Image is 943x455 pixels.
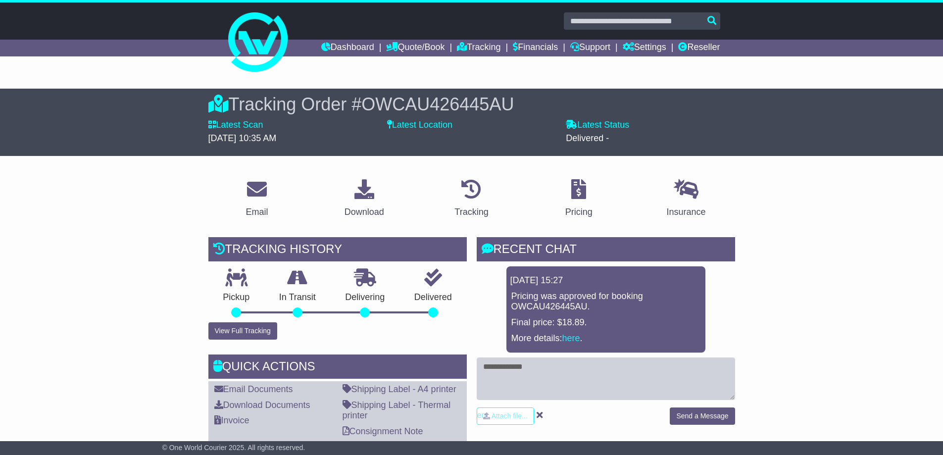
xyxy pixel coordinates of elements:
[511,317,700,328] p: Final price: $18.89.
[208,292,265,303] p: Pickup
[386,40,445,56] a: Quote/Book
[208,237,467,264] div: Tracking history
[208,94,735,115] div: Tracking Order #
[345,205,384,219] div: Download
[214,384,293,394] a: Email Documents
[208,120,263,131] label: Latest Scan
[562,333,580,343] a: here
[477,237,735,264] div: RECENT CHAT
[343,400,451,421] a: Shipping Label - Thermal printer
[448,176,495,222] a: Tracking
[208,133,277,143] span: [DATE] 10:35 AM
[338,176,391,222] a: Download
[566,120,629,131] label: Latest Status
[566,133,609,143] span: Delivered -
[214,415,249,425] a: Invoice
[361,94,514,114] span: OWCAU426445AU
[343,426,423,436] a: Consignment Note
[513,40,558,56] a: Financials
[623,40,666,56] a: Settings
[511,291,700,312] p: Pricing was approved for booking OWCAU426445AU.
[670,407,735,425] button: Send a Message
[511,333,700,344] p: More details: .
[387,120,452,131] label: Latest Location
[208,354,467,381] div: Quick Actions
[208,322,277,340] button: View Full Tracking
[454,205,488,219] div: Tracking
[264,292,331,303] p: In Transit
[331,292,400,303] p: Delivering
[570,40,610,56] a: Support
[510,275,701,286] div: [DATE] 15:27
[457,40,500,56] a: Tracking
[239,176,274,222] a: Email
[399,292,467,303] p: Delivered
[214,400,310,410] a: Download Documents
[343,384,456,394] a: Shipping Label - A4 printer
[559,176,599,222] a: Pricing
[678,40,720,56] a: Reseller
[660,176,712,222] a: Insurance
[565,205,593,219] div: Pricing
[321,40,374,56] a: Dashboard
[667,205,706,219] div: Insurance
[246,205,268,219] div: Email
[162,444,305,452] span: © One World Courier 2025. All rights reserved.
